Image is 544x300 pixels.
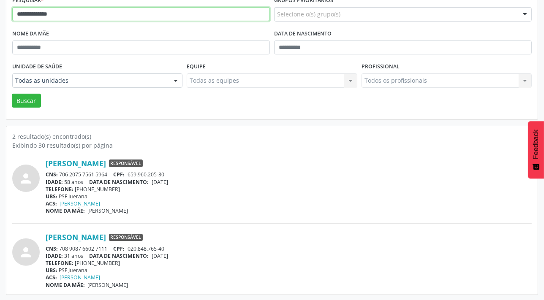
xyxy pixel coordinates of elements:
[46,171,532,178] div: 706 2075 7561 5964
[12,132,532,141] div: 2 resultado(s) encontrado(s)
[46,178,63,186] span: IDADE:
[109,234,143,241] span: Responsável
[60,274,101,281] a: [PERSON_NAME]
[46,267,57,274] span: UBS:
[46,178,532,186] div: 58 anos
[88,207,128,214] span: [PERSON_NAME]
[19,171,34,186] i: person
[109,159,143,167] span: Responsável
[114,245,125,252] span: CPF:
[528,121,544,178] button: Feedback - Mostrar pesquisa
[362,60,400,73] label: Profissional
[90,178,149,186] span: DATA DE NASCIMENTO:
[88,281,128,289] span: [PERSON_NAME]
[274,27,332,41] label: Data de nascimento
[46,186,532,193] div: [PHONE_NUMBER]
[46,252,532,259] div: 31 anos
[128,171,164,178] span: 659.960.205-30
[46,245,532,252] div: 708 9087 6602 7111
[46,171,58,178] span: CNS:
[46,207,85,214] span: NOME DA MÃE:
[12,141,532,150] div: Exibindo 30 resultado(s) por página
[46,159,106,168] a: [PERSON_NAME]
[277,10,340,19] span: Selecione o(s) grupo(s)
[46,245,58,252] span: CNS:
[46,267,532,274] div: PSF Juerana
[19,245,34,260] i: person
[46,259,73,267] span: TELEFONE:
[15,76,165,85] span: Todas as unidades
[46,252,63,259] span: IDADE:
[114,171,125,178] span: CPF:
[187,60,206,73] label: Equipe
[46,193,57,200] span: UBS:
[152,178,168,186] span: [DATE]
[90,252,149,259] span: DATA DE NASCIMENTO:
[46,232,106,242] a: [PERSON_NAME]
[152,252,168,259] span: [DATE]
[46,186,73,193] span: TELEFONE:
[46,281,85,289] span: NOME DA MÃE:
[12,27,49,41] label: Nome da mãe
[12,94,41,108] button: Buscar
[46,200,57,207] span: ACS:
[46,259,532,267] div: [PHONE_NUMBER]
[12,60,62,73] label: Unidade de saúde
[60,200,101,207] a: [PERSON_NAME]
[46,193,532,200] div: PSF Juerana
[532,130,540,159] span: Feedback
[46,274,57,281] span: ACS:
[128,245,164,252] span: 020.848.765-40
